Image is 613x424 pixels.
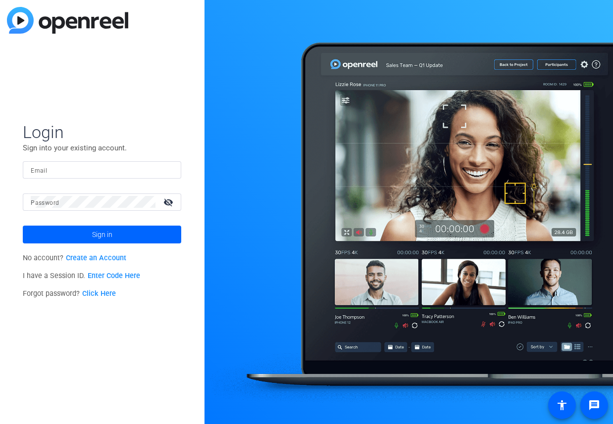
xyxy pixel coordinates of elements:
mat-icon: accessibility [556,399,568,411]
a: Click Here [82,289,116,298]
p: Sign into your existing account. [23,142,181,153]
img: blue-gradient.svg [7,7,128,34]
mat-label: Password [31,199,59,206]
a: Enter Code Here [88,272,140,280]
mat-icon: message [588,399,600,411]
mat-label: Email [31,167,47,174]
a: Create an Account [66,254,126,262]
mat-icon: visibility_off [157,195,181,209]
button: Sign in [23,226,181,243]
span: Sign in [92,222,112,247]
input: Enter Email Address [31,164,173,176]
span: No account? [23,254,126,262]
span: I have a Session ID. [23,272,140,280]
span: Forgot password? [23,289,116,298]
span: Login [23,122,181,142]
